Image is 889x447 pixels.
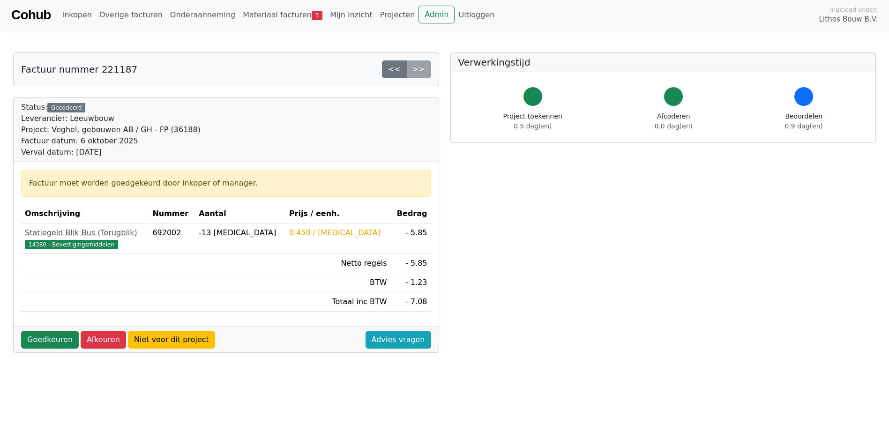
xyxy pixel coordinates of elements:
a: Materiaal facturen3 [239,6,326,24]
a: Statiegeld Blik Bus (Terugblik)14380 - Bevestigingsmiddelen [25,227,145,250]
td: - 1.23 [391,273,431,292]
div: Leverancier: Leeuwbouw [21,113,201,124]
a: Uitloggen [455,6,498,24]
a: Projecten [376,6,419,24]
th: Prijs / eenh. [285,204,391,223]
span: Ingelogd onder: [830,5,878,14]
h5: Verwerkingstijd [458,57,868,68]
td: 692002 [149,223,195,254]
a: Advies vragen [366,331,431,349]
th: Bedrag [391,204,431,223]
div: 0.450 / [MEDICAL_DATA] [289,227,387,238]
a: Cohub [11,4,51,26]
a: << [382,60,407,78]
a: Goedkeuren [21,331,79,349]
div: -13 [MEDICAL_DATA] [199,227,282,238]
div: Status: [21,102,201,158]
div: Afcoderen [655,112,693,131]
div: Project toekennen [503,112,562,131]
td: - 5.85 [391,254,431,273]
a: Niet voor dit project [128,331,215,349]
td: - 5.85 [391,223,431,254]
div: Verval datum: [DATE] [21,147,201,158]
span: 0.0 dag(en) [655,122,693,130]
a: Inkopen [58,6,95,24]
div: Project: Veghel, gebouwen AB / GH - FP (36188) [21,124,201,135]
span: Lithos Bouw B.V. [819,14,878,25]
td: - 7.08 [391,292,431,312]
span: 14380 - Bevestigingsmiddelen [25,240,118,249]
div: Factuur moet worden goedgekeurd door inkoper of manager. [29,178,423,189]
div: Gecodeerd [47,103,85,112]
a: Afkeuren [81,331,126,349]
span: 3 [312,11,322,20]
td: Netto regels [285,254,391,273]
div: Factuur datum: 6 oktober 2025 [21,135,201,147]
th: Nummer [149,204,195,223]
div: Beoordelen [785,112,823,131]
a: Overige facturen [96,6,166,24]
td: BTW [285,273,391,292]
th: Aantal [195,204,285,223]
a: Mijn inzicht [326,6,376,24]
td: Totaal inc BTW [285,292,391,312]
div: Statiegeld Blik Bus (Terugblik) [25,227,145,238]
a: Admin [418,6,455,23]
a: Onderaanneming [166,6,239,24]
th: Omschrijving [21,204,149,223]
h5: Factuur nummer 221187 [21,64,137,75]
span: 0.9 dag(en) [785,122,823,130]
span: 0.5 dag(en) [514,122,552,130]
